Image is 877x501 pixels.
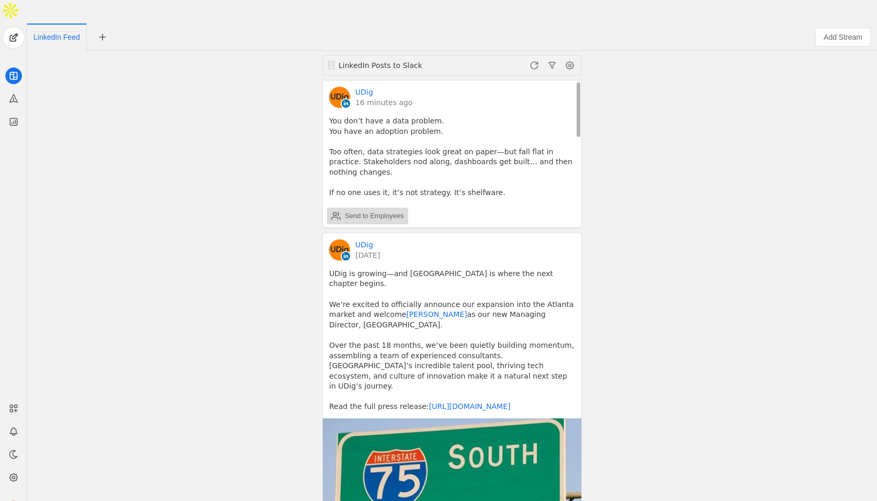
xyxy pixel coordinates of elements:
[33,33,80,41] span: Click to edit name
[355,97,412,108] a: 16 minutes ago
[429,402,511,411] a: [URL][DOMAIN_NAME]
[327,208,408,224] button: Send to Employees
[93,32,112,41] app-icon-button: New Tab
[338,60,463,71] div: LinkedIn Posts to Slack
[345,211,404,221] div: Send to Employees
[329,240,350,260] img: cache
[355,240,373,250] a: UDig
[339,60,463,71] div: LinkedIn Posts to Slack
[355,250,380,260] a: [DATE]
[815,28,871,47] button: Add Stream
[355,87,373,97] a: UDig
[406,310,467,318] a: [PERSON_NAME]
[329,269,575,412] pre: UDig is growing—and [GEOGRAPHIC_DATA] is where the next chapter begins. We’re excited to official...
[329,116,575,198] pre: You don’t have a data problem. You have an adoption problem. Too often, data strategies look grea...
[329,87,350,108] img: cache
[824,32,862,42] span: Add Stream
